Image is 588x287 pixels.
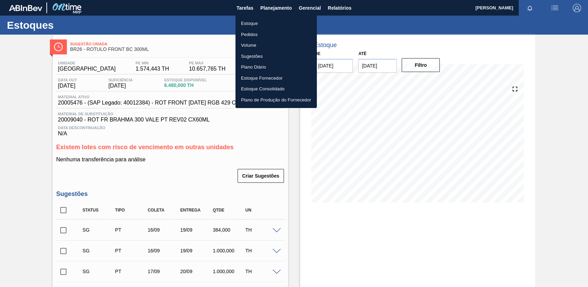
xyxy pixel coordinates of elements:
a: Sugestões [235,51,317,62]
a: Plano de Produção do Fornecedor [235,95,317,106]
a: Plano Diário [235,62,317,73]
a: Estoque [235,18,317,29]
a: Volume [235,40,317,51]
a: Estoque Consolidado [235,83,317,95]
a: Pedidos [235,29,317,40]
a: Estoque Fornecedor [235,73,317,84]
